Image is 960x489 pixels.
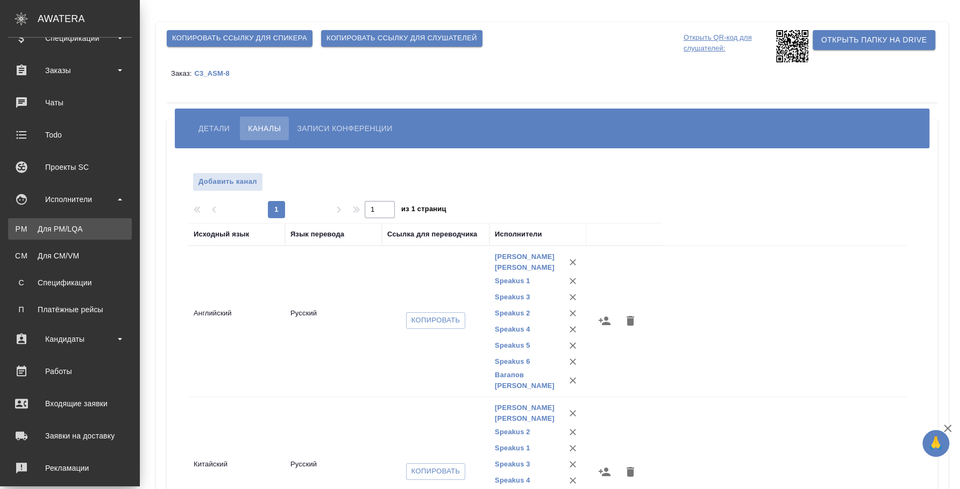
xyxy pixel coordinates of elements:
div: Проекты SC [8,159,132,175]
div: Чаты [8,95,132,111]
span: Каналы [248,122,281,135]
a: PMДля PM/LQA [8,218,132,240]
a: C3_ASM-8 [194,69,237,77]
button: Удалить [565,472,581,488]
span: Записи конференции [297,122,392,135]
div: Исходный язык [194,229,249,240]
button: Назначить исполнителей [592,308,617,334]
button: Удалить [565,289,581,305]
div: Todo [8,127,132,143]
div: Язык перевода [290,229,344,240]
button: Удалить канал [617,308,643,334]
span: Копировать [411,465,460,478]
div: Ссылка для переводчика [387,229,477,240]
button: Добавить канал [193,172,263,191]
a: Speakus 3 [495,460,530,468]
a: CMДля CM/VM [8,245,132,267]
div: Кандидаты [8,331,132,347]
button: Копировать [406,312,466,329]
button: Удалить [565,354,581,370]
div: AWATERA [38,8,140,30]
a: Speakus 4 [495,476,530,484]
button: Удалить [565,372,581,389]
a: Вагапов [PERSON_NAME] [495,371,554,390]
button: Удалить [565,456,581,472]
span: 🙏 [927,432,945,455]
button: Удалить [565,305,581,321]
a: ППлатёжные рейсы [8,299,132,320]
a: Проекты SC [3,154,137,181]
div: Спецификации [8,30,132,46]
button: 🙏 [922,430,949,457]
a: Рекламации [3,455,137,481]
button: Копировать ссылку для спикера [167,30,312,47]
button: Копировать ссылку для слушателей [321,30,482,47]
a: Speakus 2 [495,428,530,436]
button: Удалить [565,440,581,456]
div: Входящие заявки [8,395,132,412]
div: Платёжные рейсы [13,304,126,315]
button: Удалить [565,424,581,440]
span: Копировать ссылку для слушателей [326,32,477,45]
div: Исполнители [8,191,132,207]
button: Копировать [406,463,466,480]
a: Заявки на доставку [3,422,137,449]
div: Для CM/VM [13,250,126,261]
button: Удалить [565,254,581,270]
span: Копировать [411,314,460,327]
button: Удалить [565,405,581,421]
a: [PERSON_NAME] [PERSON_NAME] [495,404,554,422]
a: Speakus 6 [495,357,530,365]
a: Speakus 3 [495,293,530,301]
a: [PERSON_NAME] [PERSON_NAME] [495,253,554,271]
a: Входящие заявки [3,390,137,417]
div: Для PM/LQA [13,224,126,234]
a: Speakus 4 [495,325,530,333]
span: Открыть папку на Drive [821,33,927,47]
td: Русский [285,303,382,340]
a: ССпецификации [8,272,132,293]
a: Todo [3,121,137,148]
a: Работы [3,358,137,385]
div: Спецификации [13,277,126,288]
span: из 1 страниц [401,203,446,218]
p: Открыть QR-код для слушателей: [684,30,773,62]
a: Speakus 1 [495,277,530,285]
a: Speakus 2 [495,309,530,317]
div: Исполнители [495,229,542,240]
p: Заказ: [171,69,194,77]
button: Удалить канал [617,459,643,485]
span: Детали [198,122,230,135]
button: Открыть папку на Drive [813,30,935,50]
span: Копировать ссылку для спикера [172,32,307,45]
button: Удалить [565,321,581,337]
div: Рекламации [8,460,132,476]
button: Удалить [565,337,581,354]
div: Заявки на доставку [8,428,132,444]
a: Speakus 5 [495,341,530,349]
span: Добавить канал [198,176,257,188]
button: Удалить [565,273,581,289]
div: Работы [8,363,132,379]
a: Чаты [3,89,137,116]
div: Заказы [8,62,132,78]
td: Английский [188,303,285,340]
button: Назначить исполнителей [592,459,617,485]
a: Speakus 1 [495,444,530,452]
